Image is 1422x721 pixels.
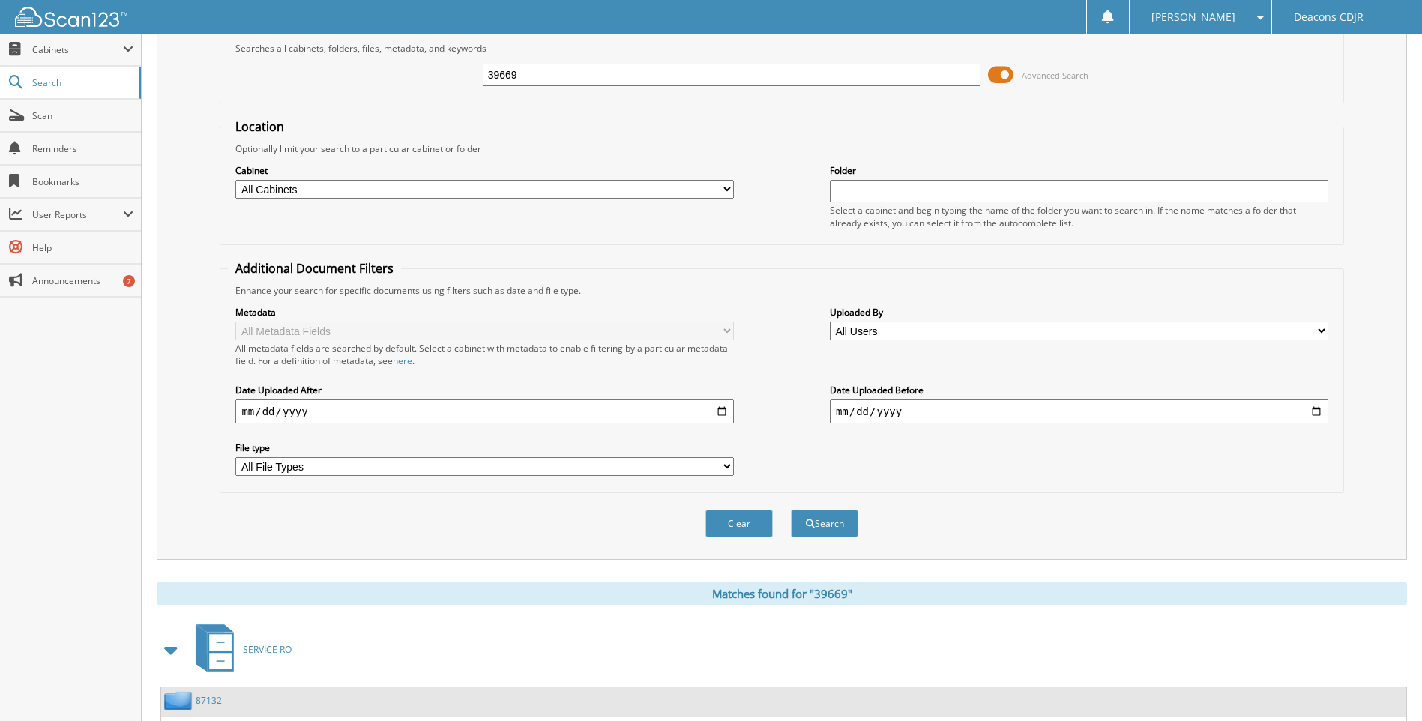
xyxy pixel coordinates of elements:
[830,384,1328,396] label: Date Uploaded Before
[1347,649,1422,721] iframe: Chat Widget
[164,691,196,710] img: folder2.png
[830,306,1328,319] label: Uploaded By
[235,164,734,177] label: Cabinet
[228,42,1335,55] div: Searches all cabinets, folders, files, metadata, and keywords
[791,510,858,537] button: Search
[196,694,222,707] a: 87132
[32,274,133,287] span: Announcements
[32,241,133,254] span: Help
[228,118,292,135] legend: Location
[32,142,133,155] span: Reminders
[228,260,401,277] legend: Additional Document Filters
[32,208,123,221] span: User Reports
[830,164,1328,177] label: Folder
[705,510,773,537] button: Clear
[187,620,292,679] a: SERVICE RO
[393,355,412,367] a: here
[1151,13,1235,22] span: [PERSON_NAME]
[228,284,1335,297] div: Enhance your search for specific documents using filters such as date and file type.
[157,582,1407,605] div: Matches found for "39669"
[830,399,1328,423] input: end
[32,76,131,89] span: Search
[32,109,133,122] span: Scan
[32,175,133,188] span: Bookmarks
[228,142,1335,155] div: Optionally limit your search to a particular cabinet or folder
[235,399,734,423] input: start
[235,342,734,367] div: All metadata fields are searched by default. Select a cabinet with metadata to enable filtering b...
[235,441,734,454] label: File type
[1022,70,1088,81] span: Advanced Search
[1294,13,1364,22] span: Deacons CDJR
[235,384,734,396] label: Date Uploaded After
[123,275,135,287] div: 7
[830,204,1328,229] div: Select a cabinet and begin typing the name of the folder you want to search in. If the name match...
[32,43,123,56] span: Cabinets
[243,643,292,656] span: SERVICE RO
[15,7,127,27] img: scan123-logo-white.svg
[235,306,734,319] label: Metadata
